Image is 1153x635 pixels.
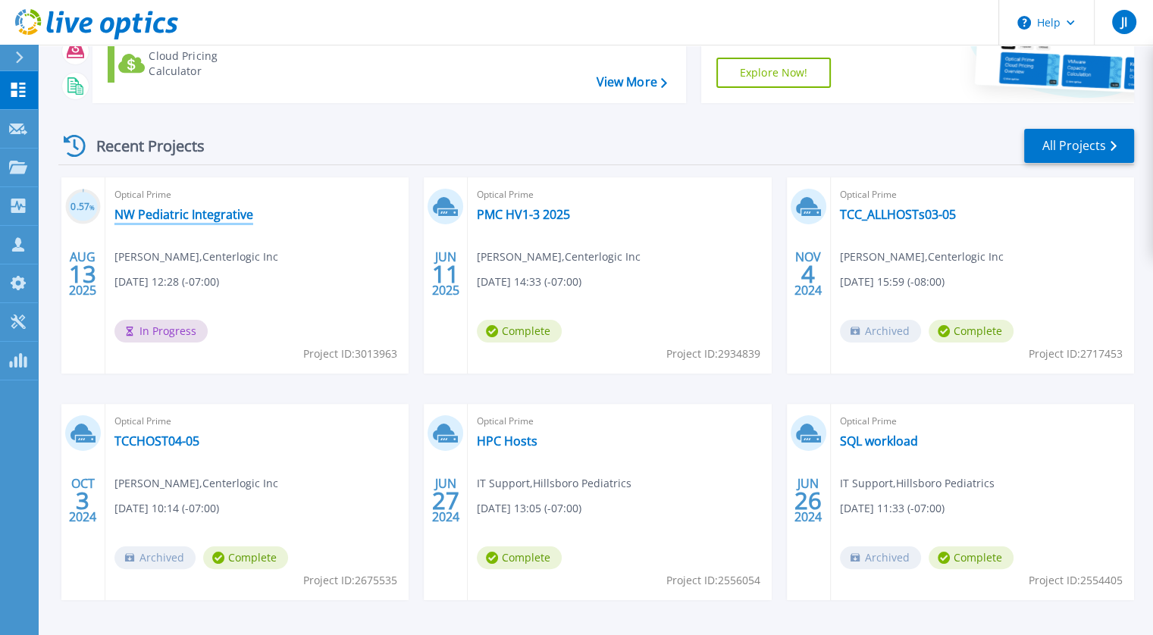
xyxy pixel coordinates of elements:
[114,274,219,290] span: [DATE] 12:28 (-07:00)
[114,500,219,517] span: [DATE] 10:14 (-07:00)
[596,75,666,89] a: View More
[477,186,762,203] span: Optical Prime
[794,473,822,528] div: JUN 2024
[477,249,641,265] span: [PERSON_NAME] , Centerlogic Inc
[477,475,631,492] span: IT Support , Hillsboro Pediatrics
[203,546,288,569] span: Complete
[432,267,459,280] span: 11
[58,127,225,164] div: Recent Projects
[840,546,921,569] span: Archived
[666,346,760,362] span: Project ID: 2934839
[477,500,581,517] span: [DATE] 13:05 (-07:00)
[114,249,278,265] span: [PERSON_NAME] , Centerlogic Inc
[801,267,815,280] span: 4
[1029,572,1123,589] span: Project ID: 2554405
[149,48,270,79] div: Cloud Pricing Calculator
[477,320,562,343] span: Complete
[716,58,832,88] a: Explore Now!
[1120,16,1126,28] span: JI
[840,320,921,343] span: Archived
[431,246,460,302] div: JUN 2025
[929,320,1014,343] span: Complete
[477,207,570,222] a: PMC HV1-3 2025
[840,186,1125,203] span: Optical Prime
[840,433,918,449] a: SQL workload
[114,433,199,449] a: TCCHOST04-05
[477,413,762,430] span: Optical Prime
[840,500,945,517] span: [DATE] 11:33 (-07:00)
[65,199,101,216] h3: 0.57
[477,274,581,290] span: [DATE] 14:33 (-07:00)
[794,246,822,302] div: NOV 2024
[477,433,537,449] a: HPC Hosts
[69,267,96,280] span: 13
[431,473,460,528] div: JUN 2024
[1024,129,1134,163] a: All Projects
[68,473,97,528] div: OCT 2024
[89,203,95,211] span: %
[114,320,208,343] span: In Progress
[114,546,196,569] span: Archived
[840,249,1004,265] span: [PERSON_NAME] , Centerlogic Inc
[840,475,995,492] span: IT Support , Hillsboro Pediatrics
[76,494,89,507] span: 3
[840,413,1125,430] span: Optical Prime
[840,274,945,290] span: [DATE] 15:59 (-08:00)
[108,45,277,83] a: Cloud Pricing Calculator
[432,494,459,507] span: 27
[303,572,397,589] span: Project ID: 2675535
[840,207,956,222] a: TCC_ALLHOSTs03-05
[303,346,397,362] span: Project ID: 3013963
[68,246,97,302] div: AUG 2025
[666,572,760,589] span: Project ID: 2556054
[477,546,562,569] span: Complete
[1029,346,1123,362] span: Project ID: 2717453
[114,186,399,203] span: Optical Prime
[114,413,399,430] span: Optical Prime
[929,546,1014,569] span: Complete
[114,207,253,222] a: NW Pediatric Integrative
[794,494,822,507] span: 26
[114,475,278,492] span: [PERSON_NAME] , Centerlogic Inc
